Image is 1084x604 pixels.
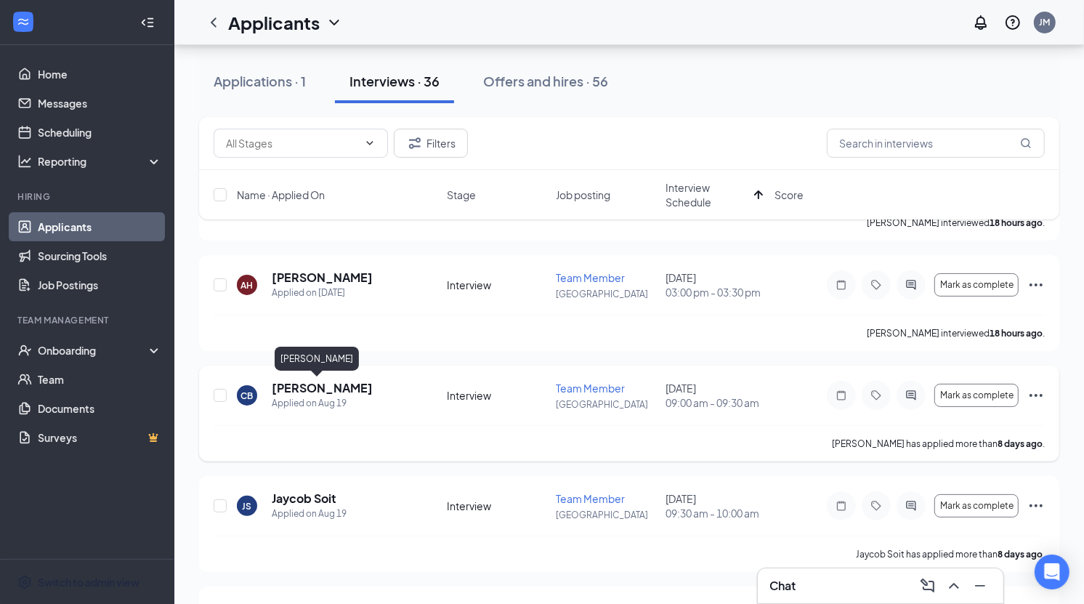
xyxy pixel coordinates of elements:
div: Switch to admin view [38,575,139,589]
svg: Ellipses [1027,387,1045,404]
h5: [PERSON_NAME] [272,380,373,396]
div: JM [1040,16,1051,28]
svg: Tag [867,279,885,291]
span: Score [774,188,804,202]
div: AH [241,279,254,291]
div: JS [243,500,252,512]
a: Job Postings [38,270,162,299]
span: Stage [447,188,476,202]
svg: WorkstreamLogo [16,15,31,29]
svg: ArrowUp [750,186,767,204]
svg: Minimize [971,577,989,595]
a: Home [38,60,162,89]
svg: ChevronUp [945,577,963,595]
div: Onboarding [38,343,150,358]
div: Team Management [17,314,159,326]
p: [GEOGRAPHIC_DATA] [556,288,656,300]
svg: ChevronDown [364,137,376,149]
svg: Ellipses [1027,276,1045,294]
svg: Analysis [17,154,32,169]
button: Minimize [968,574,992,597]
p: [PERSON_NAME] interviewed . [867,327,1045,339]
a: Scheduling [38,118,162,147]
span: 09:30 am - 10:00 am [666,506,766,520]
div: [DATE] [666,491,766,520]
b: 8 days ago [998,549,1043,560]
div: Applied on [DATE] [272,286,373,300]
svg: Note [833,500,850,512]
a: Sourcing Tools [38,241,162,270]
input: All Stages [226,135,358,151]
span: Mark as complete [940,501,1014,511]
div: Interview [447,388,547,403]
p: [PERSON_NAME] has applied more than . [832,438,1045,450]
div: Offers and hires · 56 [483,72,608,90]
div: Applied on Aug 19 [272,507,347,521]
button: ChevronUp [942,574,966,597]
svg: ChevronLeft [205,14,222,31]
div: [DATE] [666,270,766,299]
b: 18 hours ago [990,328,1043,339]
svg: Notifications [972,14,990,31]
div: Hiring [17,190,159,203]
svg: Collapse [140,15,155,30]
svg: ChevronDown [325,14,343,31]
span: Job posting [556,188,610,202]
a: Messages [38,89,162,118]
div: [PERSON_NAME] [275,347,359,371]
div: [DATE] [666,381,766,410]
svg: Settings [17,575,32,589]
p: Jaycob Soit has applied more than . [856,548,1045,560]
b: 8 days ago [998,438,1043,449]
div: Open Intercom Messenger [1035,555,1069,589]
svg: ActiveChat [902,279,920,291]
span: Team Member [556,492,625,505]
svg: Note [833,279,850,291]
div: CB [241,390,254,402]
h1: Applicants [228,10,320,35]
input: Search in interviews [827,129,1045,158]
button: ComposeMessage [916,574,939,597]
div: Interview [447,278,547,292]
svg: Note [833,390,850,401]
span: Team Member [556,271,625,284]
svg: Filter [406,134,424,152]
div: Applications · 1 [214,72,306,90]
svg: UserCheck [17,343,32,358]
span: 09:00 am - 09:30 am [666,395,766,410]
h5: [PERSON_NAME] [272,270,373,286]
button: Mark as complete [934,384,1019,407]
p: [GEOGRAPHIC_DATA] [556,398,656,411]
span: Name · Applied On [237,188,325,202]
span: 03:00 pm - 03:30 pm [666,285,766,299]
span: Interview Schedule [666,180,748,209]
svg: MagnifyingGlass [1020,137,1032,149]
svg: ActiveChat [902,390,920,401]
a: Team [38,365,162,394]
svg: Ellipses [1027,497,1045,515]
div: Applied on Aug 19 [272,396,373,411]
svg: ActiveChat [902,500,920,512]
button: Mark as complete [934,494,1019,518]
h5: Jaycob Soit [272,491,336,507]
span: Team Member [556,382,625,395]
div: Interviews · 36 [349,72,440,90]
span: Mark as complete [940,390,1014,400]
svg: Tag [867,390,885,401]
div: Interview [447,499,547,513]
span: Mark as complete [940,280,1014,290]
button: Filter Filters [394,129,468,158]
svg: QuestionInfo [1004,14,1022,31]
p: [GEOGRAPHIC_DATA] [556,509,656,521]
h3: Chat [769,578,796,594]
a: SurveysCrown [38,423,162,452]
a: Documents [38,394,162,423]
a: Applicants [38,212,162,241]
svg: ComposeMessage [919,577,937,595]
div: Reporting [38,154,163,169]
button: Mark as complete [934,273,1019,297]
svg: Tag [867,500,885,512]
